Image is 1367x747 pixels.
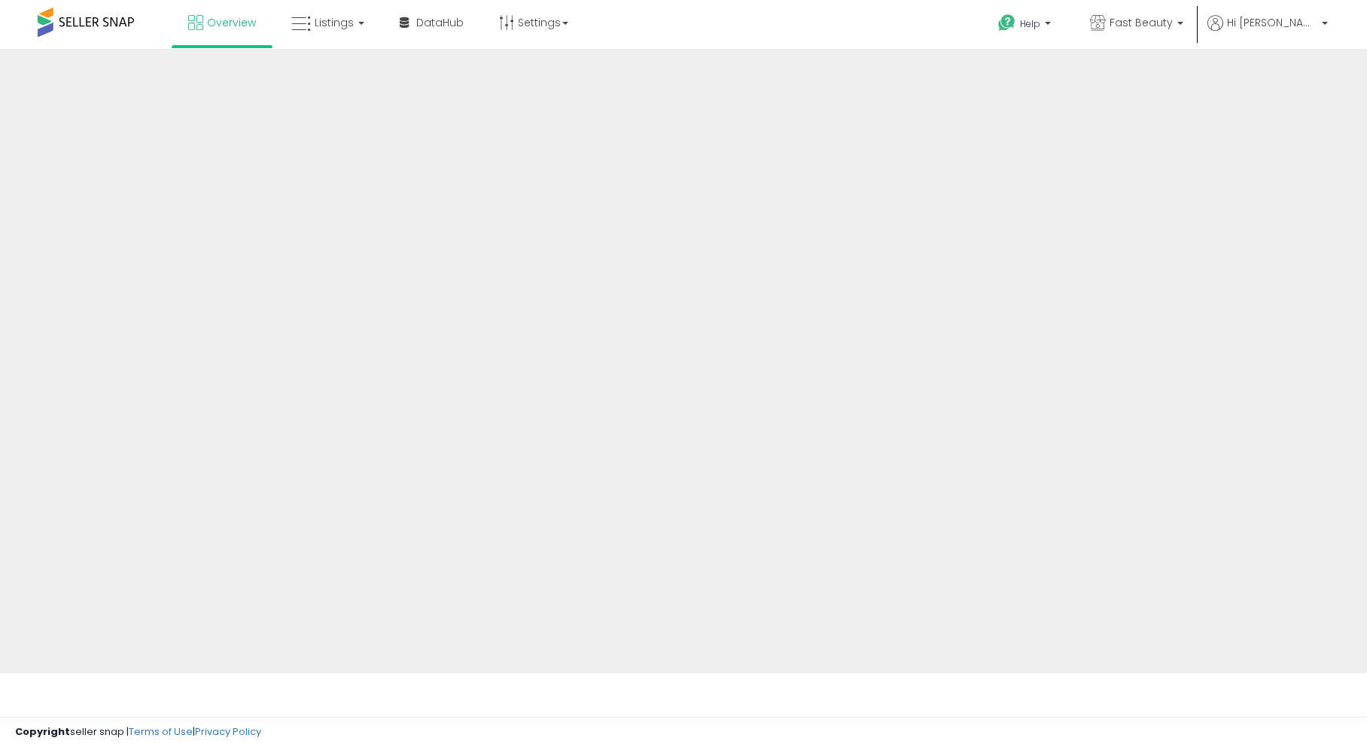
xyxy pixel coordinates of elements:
span: Listings [315,15,354,30]
a: Help [986,2,1066,49]
i: Get Help [997,14,1016,32]
span: Help [1020,17,1040,30]
span: Hi [PERSON_NAME] [1227,15,1317,30]
span: DataHub [416,15,464,30]
a: Hi [PERSON_NAME] [1207,15,1328,49]
span: Overview [207,15,256,30]
span: Fast Beauty [1110,15,1173,30]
